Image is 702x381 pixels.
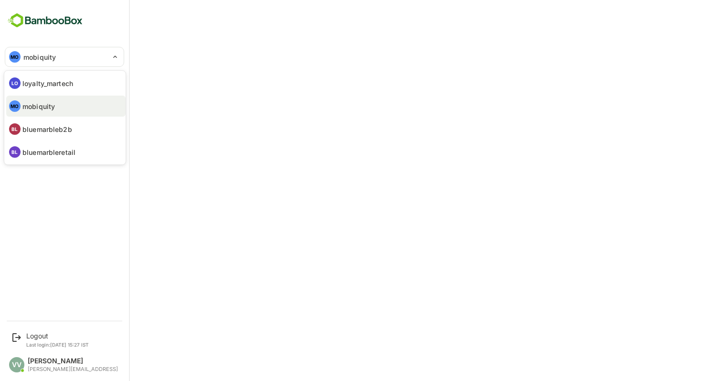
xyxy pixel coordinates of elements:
[22,147,75,157] p: bluemarbleretail
[22,124,72,134] p: bluemarbleb2b
[22,78,73,88] p: loyalty_martech
[22,101,55,111] p: mobiquity
[9,100,21,112] div: MO
[9,123,21,135] div: BL
[9,77,21,89] div: LO
[9,146,21,158] div: BL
